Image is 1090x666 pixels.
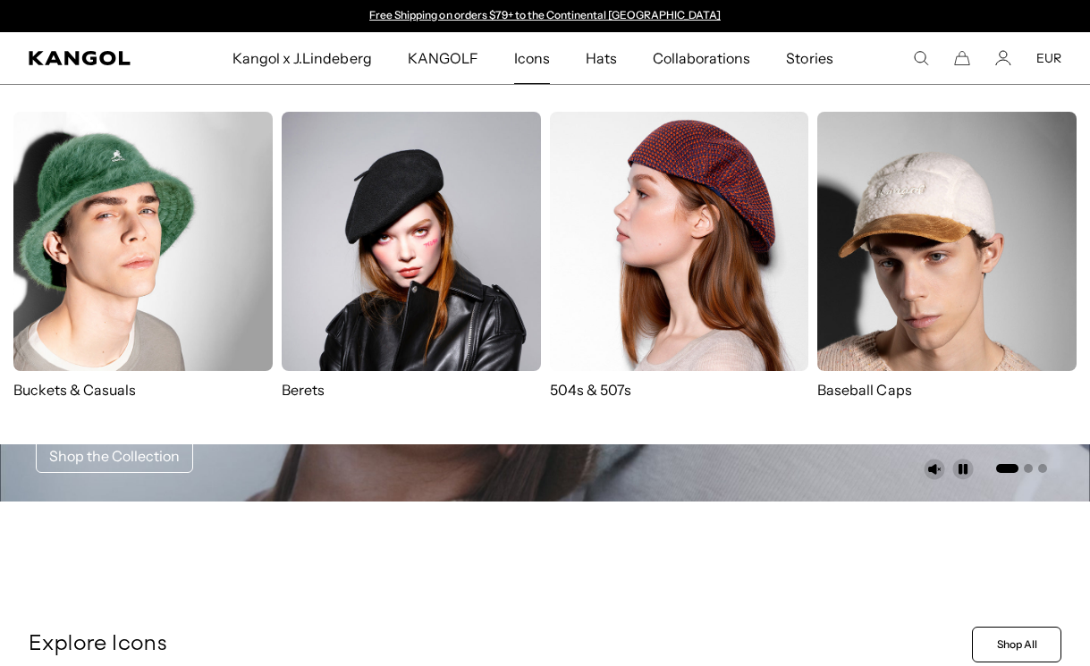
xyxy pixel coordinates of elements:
[36,439,193,473] a: Shop the Collection
[1036,50,1061,66] button: EUR
[232,32,372,84] span: Kangol x J.Lindeberg
[635,32,768,84] a: Collaborations
[954,50,970,66] button: Cart
[361,9,730,23] div: 1 of 2
[390,32,496,84] a: KANGOLF
[29,51,153,65] a: Kangol
[13,112,273,400] a: Buckets & Casuals
[215,32,390,84] a: Kangol x J.Lindeberg
[361,9,730,23] slideshow-component: Announcement bar
[496,32,568,84] a: Icons
[1038,464,1047,473] button: Go to slide 3
[514,32,550,84] span: Icons
[29,631,965,658] p: Explore Icons
[996,464,1018,473] button: Go to slide 1
[994,460,1047,475] ul: Select a slide to show
[995,50,1011,66] a: Account
[586,32,617,84] span: Hats
[361,9,730,23] div: Announcement
[817,380,1077,400] p: Baseball Caps
[952,459,974,480] button: Pause
[768,32,850,84] a: Stories
[913,50,929,66] summary: Search here
[550,380,809,400] p: 504s & 507s
[282,112,541,400] a: Berets
[550,112,809,400] a: 504s & 507s
[408,32,478,84] span: KANGOLF
[369,8,721,21] a: Free Shipping on orders $79+ to the Continental [GEOGRAPHIC_DATA]
[786,32,832,84] span: Stories
[568,32,635,84] a: Hats
[282,380,541,400] p: Berets
[924,459,945,480] button: Unmute
[13,380,273,400] p: Buckets & Casuals
[1024,464,1033,473] button: Go to slide 2
[653,32,750,84] span: Collaborations
[817,112,1077,417] a: Baseball Caps
[972,627,1061,662] a: Shop All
